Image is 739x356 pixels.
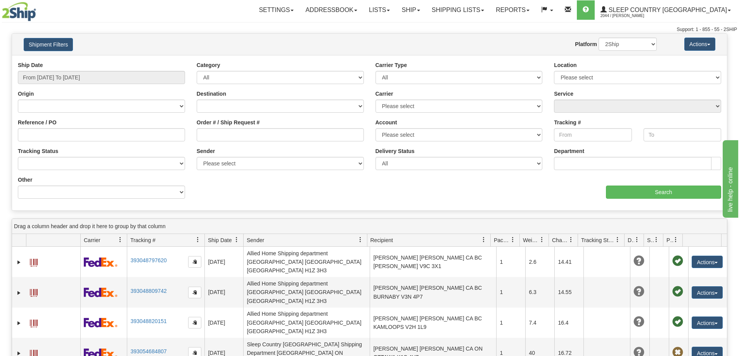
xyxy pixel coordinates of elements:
a: Addressbook [299,0,363,20]
span: Charge [552,236,568,244]
td: Allied Home Shipping department [GEOGRAPHIC_DATA] [GEOGRAPHIC_DATA] [GEOGRAPHIC_DATA] H1Z 3H3 [243,247,370,277]
label: Delivery Status [376,147,415,155]
a: Expand [15,319,23,327]
a: Recipient filter column settings [477,233,490,246]
label: Platform [575,40,597,48]
a: 393054684807 [130,348,166,354]
label: Sender [197,147,215,155]
td: 6.3 [525,277,554,307]
a: Carrier filter column settings [114,233,127,246]
td: [DATE] [204,277,243,307]
span: Shipment Issues [647,236,654,244]
a: 393048797620 [130,257,166,263]
a: Tracking # filter column settings [191,233,204,246]
td: Allied Home Shipping department [GEOGRAPHIC_DATA] [GEOGRAPHIC_DATA] [GEOGRAPHIC_DATA] H1Z 3H3 [243,277,370,307]
td: Allied Home Shipping department [GEOGRAPHIC_DATA] [GEOGRAPHIC_DATA] [GEOGRAPHIC_DATA] H1Z 3H3 [243,308,370,338]
span: Unknown [633,316,644,327]
td: 16.4 [554,308,583,338]
a: Ship [396,0,426,20]
span: Tracking Status [581,236,615,244]
a: Charge filter column settings [564,233,578,246]
label: Reference / PO [18,119,57,126]
label: Department [554,147,584,155]
span: Weight [523,236,539,244]
a: Sleep Country [GEOGRAPHIC_DATA] 2044 / [PERSON_NAME] [595,0,737,20]
td: 7.4 [525,308,554,338]
span: Pickup Successfully created [672,256,683,267]
td: [DATE] [204,247,243,277]
a: Label [30,285,38,298]
img: 2 - FedEx Express® [84,257,118,267]
label: Destination [197,90,226,98]
label: Account [376,119,397,126]
td: [PERSON_NAME] [PERSON_NAME] CA BC BURNABY V3N 4P7 [370,277,496,307]
span: Pickup Status [666,236,673,244]
a: Shipping lists [426,0,490,20]
button: Actions [684,38,715,51]
button: Actions [692,316,723,329]
span: Pickup Successfully created [672,286,683,297]
td: 1 [496,277,525,307]
div: Support: 1 - 855 - 55 - 2SHIP [2,26,737,33]
img: logo2044.jpg [2,2,36,21]
label: Service [554,90,573,98]
a: Pickup Status filter column settings [669,233,682,246]
span: Packages [494,236,510,244]
label: Tracking Status [18,147,58,155]
a: Lists [363,0,396,20]
a: Expand [15,258,23,266]
td: [PERSON_NAME] [PERSON_NAME] CA BC KAMLOOPS V2H 1L9 [370,308,496,338]
a: Settings [253,0,299,20]
label: Origin [18,90,34,98]
div: grid grouping header [12,219,727,234]
button: Actions [692,256,723,268]
td: 1 [496,247,525,277]
span: Sleep Country [GEOGRAPHIC_DATA] [607,7,727,13]
span: Delivery Status [628,236,634,244]
td: 14.55 [554,277,583,307]
a: 393048809742 [130,288,166,294]
span: Recipient [370,236,393,244]
span: Carrier [84,236,100,244]
td: 14.41 [554,247,583,277]
label: Carrier [376,90,393,98]
input: Search [606,186,721,199]
input: From [554,128,632,141]
button: Copy to clipboard [188,317,201,328]
img: 2 - FedEx Express® [84,287,118,297]
a: Packages filter column settings [506,233,519,246]
a: Ship Date filter column settings [230,233,243,246]
a: 393048820151 [130,318,166,324]
button: Copy to clipboard [188,256,201,268]
button: Actions [692,286,723,299]
span: Sender [247,236,264,244]
a: Expand [15,289,23,297]
td: 2.6 [525,247,554,277]
span: Unknown [633,286,644,297]
span: Ship Date [208,236,232,244]
label: Tracking # [554,119,581,126]
a: Label [30,316,38,328]
a: Sender filter column settings [354,233,367,246]
label: Category [197,61,220,69]
a: Reports [490,0,535,20]
label: Order # / Ship Request # [197,119,260,126]
label: Location [554,61,576,69]
a: Shipment Issues filter column settings [650,233,663,246]
button: Copy to clipboard [188,287,201,298]
a: Weight filter column settings [535,233,549,246]
td: 1 [496,308,525,338]
td: [PERSON_NAME] [PERSON_NAME] CA BC [PERSON_NAME] V9C 3X1 [370,247,496,277]
input: To [644,128,721,141]
div: live help - online [6,5,72,14]
span: Unknown [633,256,644,267]
span: Tracking # [130,236,156,244]
img: 2 - FedEx Express® [84,318,118,327]
span: 2044 / [PERSON_NAME] [601,12,659,20]
iframe: chat widget [721,138,738,217]
a: Label [30,255,38,268]
span: Pickup Successfully created [672,316,683,327]
label: Ship Date [18,61,43,69]
label: Carrier Type [376,61,407,69]
a: Tracking Status filter column settings [611,233,624,246]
